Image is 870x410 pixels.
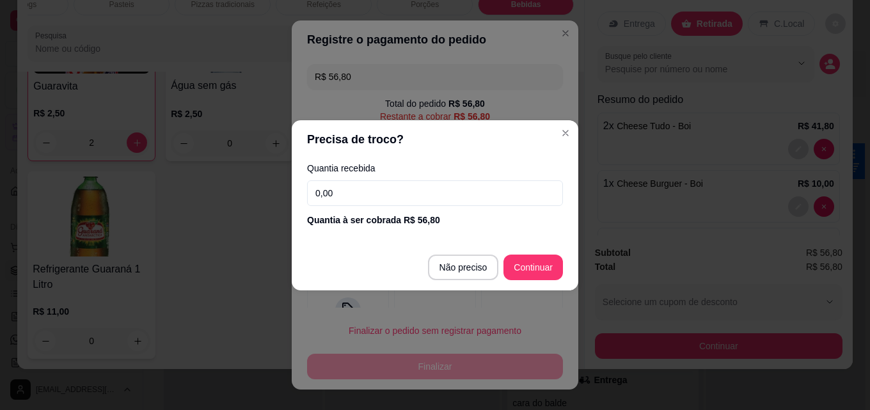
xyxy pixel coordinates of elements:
[307,214,563,226] div: Quantia à ser cobrada R$ 56,80
[555,123,576,143] button: Close
[503,255,563,280] button: Continuar
[307,164,563,173] label: Quantia recebida
[428,255,499,280] button: Não preciso
[292,120,578,159] header: Precisa de troco?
